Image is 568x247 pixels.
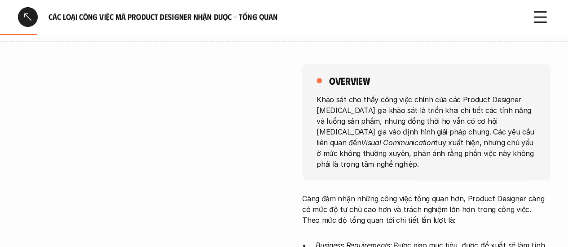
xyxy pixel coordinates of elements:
[329,74,370,87] h5: overview
[48,12,520,22] h6: Các loại công việc mà Product Designer nhận được - Tổng quan
[317,94,536,169] p: Khảo sát cho thấy công việc chính của các Product Designer [MEDICAL_DATA] gia khảo sát là triển k...
[302,193,550,225] p: Càng đảm nhận những công việc tổng quan hơn, Product Designer càng có mức độ tự chủ cao hơn và tr...
[361,138,435,147] em: Visual Communication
